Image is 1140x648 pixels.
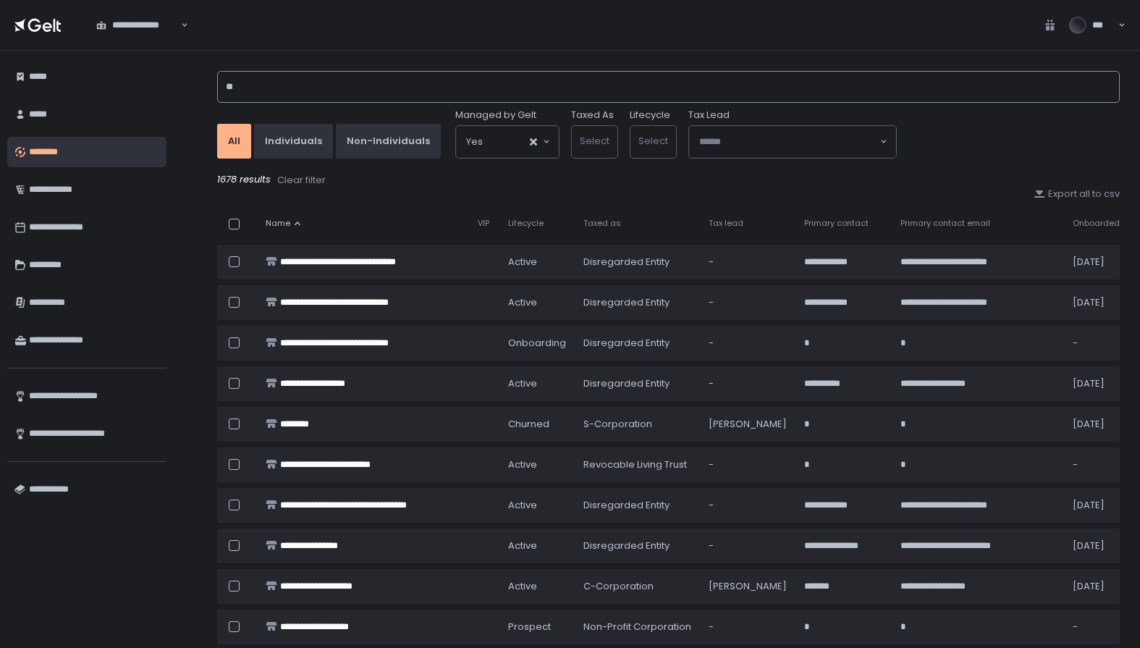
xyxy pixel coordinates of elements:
[1073,458,1132,471] div: -
[483,135,528,149] input: Search for option
[508,580,537,593] span: active
[709,580,787,593] div: [PERSON_NAME]
[709,418,787,431] div: [PERSON_NAME]
[571,109,614,122] label: Taxed As
[1073,337,1132,350] div: -
[709,337,787,350] div: -
[900,218,990,229] span: Primary contact email
[228,135,240,148] div: All
[638,134,668,148] span: Select
[508,418,549,431] span: churned
[508,256,537,269] span: active
[266,218,290,229] span: Name
[217,124,251,159] button: All
[583,499,691,512] div: Disregarded Entity
[466,135,483,149] span: Yes
[277,174,326,187] div: Clear filter
[709,620,787,634] div: -
[508,458,537,471] span: active
[336,124,441,159] button: Non-Individuals
[583,337,691,350] div: Disregarded Entity
[709,458,787,471] div: -
[508,539,537,552] span: active
[1073,539,1132,552] div: [DATE]
[583,580,691,593] div: C-Corporation
[1073,218,1132,229] span: Onboarded on
[1073,377,1132,390] div: [DATE]
[276,173,326,188] button: Clear filter
[254,124,333,159] button: Individuals
[347,135,430,148] div: Non-Individuals
[530,138,537,146] button: Clear Selected
[1073,620,1132,634] div: -
[688,109,730,122] span: Tax Lead
[583,256,691,269] div: Disregarded Entity
[709,296,787,309] div: -
[709,218,743,229] span: Tax lead
[508,218,544,229] span: Lifecycle
[709,256,787,269] div: -
[508,377,537,390] span: active
[699,135,879,149] input: Search for option
[583,296,691,309] div: Disregarded Entity
[804,218,869,229] span: Primary contact
[709,377,787,390] div: -
[508,499,537,512] span: active
[580,134,609,148] span: Select
[1034,188,1120,201] button: Export all to csv
[1073,296,1132,309] div: [DATE]
[689,126,896,158] div: Search for option
[456,126,559,158] div: Search for option
[583,620,691,634] div: Non-Profit Corporation
[583,539,691,552] div: Disregarded Entity
[1073,418,1132,431] div: [DATE]
[508,296,537,309] span: active
[1073,256,1132,269] div: [DATE]
[583,377,691,390] div: Disregarded Entity
[455,109,536,122] span: Managed by Gelt
[265,135,322,148] div: Individuals
[217,173,1120,188] div: 1678 results
[508,337,566,350] span: onboarding
[583,458,691,471] div: Revocable Living Trust
[508,620,551,634] span: prospect
[478,218,489,229] span: VIP
[709,539,787,552] div: -
[1073,499,1132,512] div: [DATE]
[583,218,621,229] span: Taxed as
[583,418,691,431] div: S-Corporation
[709,499,787,512] div: -
[630,109,670,122] label: Lifecycle
[87,9,188,41] div: Search for option
[1073,580,1132,593] div: [DATE]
